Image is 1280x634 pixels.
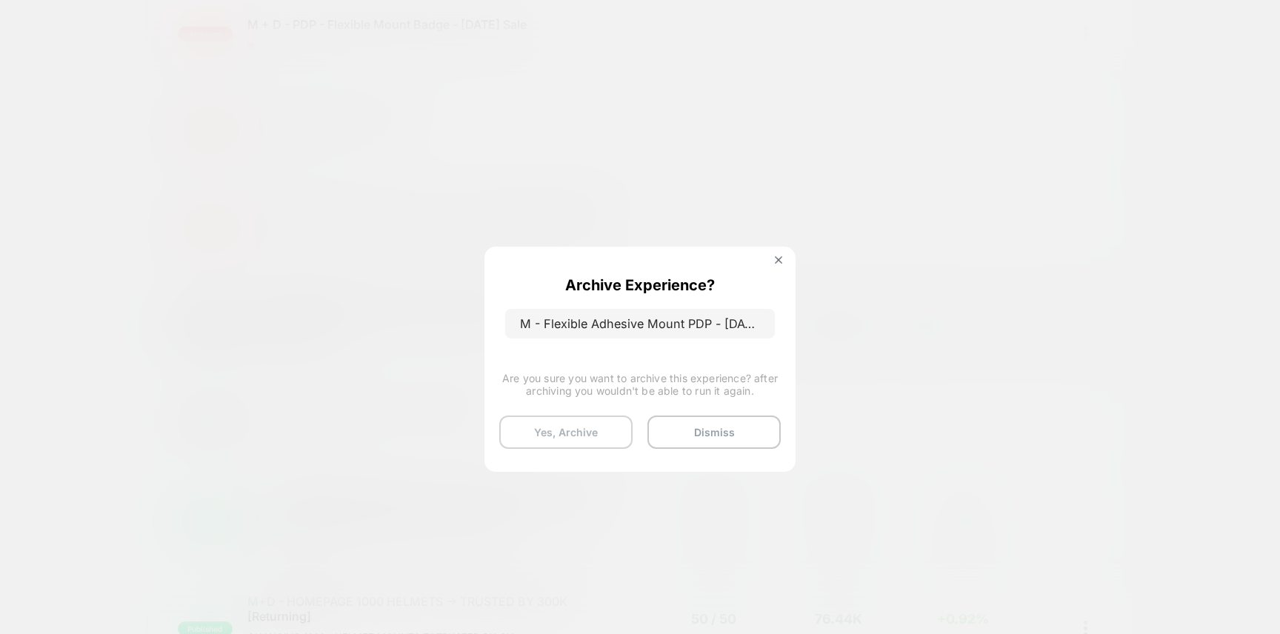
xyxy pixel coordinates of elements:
[647,416,781,449] button: Dismiss
[775,256,782,264] img: close
[565,276,715,294] p: Archive Experience?
[505,309,775,338] p: M - Flexible Adhesive Mount PDP - [DATE] Sale
[499,372,781,397] span: Are you sure you want to archive this experience? after archiving you wouldn't be able to run it ...
[499,416,633,449] button: Yes, Archive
